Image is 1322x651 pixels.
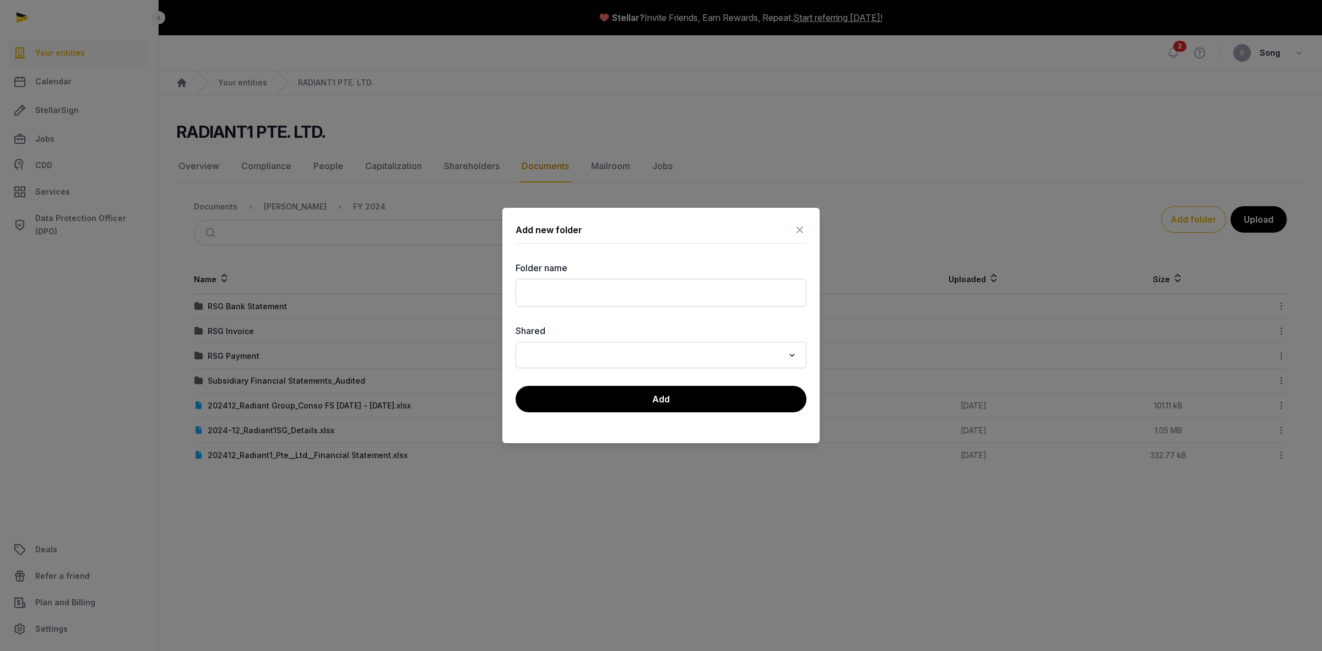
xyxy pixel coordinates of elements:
[521,345,801,365] div: Search for option
[516,223,582,236] div: Add new folder
[516,386,806,412] button: Add
[516,261,806,275] label: Folder name
[1125,524,1322,651] div: วิดเจ็ตการแชท
[1125,524,1322,651] iframe: Chat Widget
[522,347,784,363] input: Search for option
[516,324,806,337] label: Shared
